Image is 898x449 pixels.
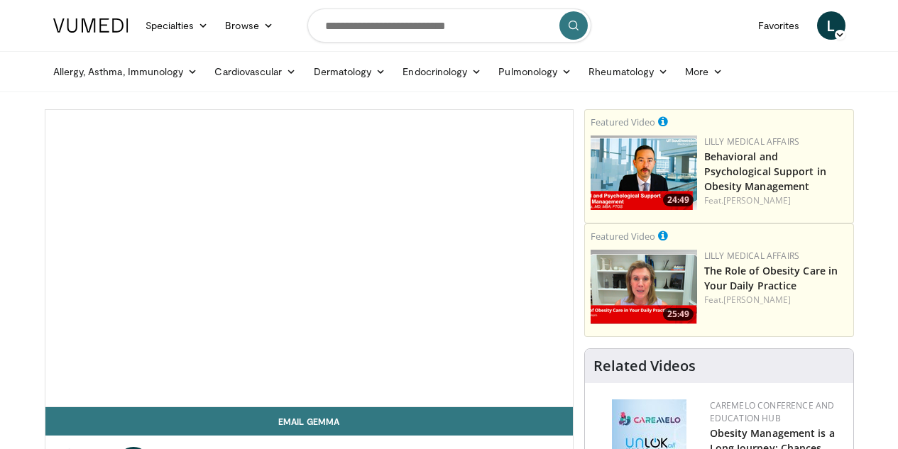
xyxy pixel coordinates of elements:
a: Lilly Medical Affairs [704,135,800,148]
video-js: Video Player [45,110,573,407]
a: Allergy, Asthma, Immunology [45,57,207,86]
small: Featured Video [591,230,655,243]
a: Pulmonology [490,57,580,86]
a: Favorites [750,11,809,40]
a: Endocrinology [394,57,490,86]
a: 25:49 [591,250,697,324]
a: More [677,57,731,86]
img: ba3304f6-7838-4e41-9c0f-2e31ebde6754.png.150x105_q85_crop-smart_upscale.png [591,135,697,210]
a: Rheumatology [580,57,677,86]
div: Feat. [704,194,848,207]
img: VuMedi Logo [53,18,128,33]
small: Featured Video [591,116,655,128]
a: Browse [217,11,282,40]
span: 25:49 [663,308,694,321]
img: e1208b6b-349f-4914-9dd7-f97803bdbf1d.png.150x105_q85_crop-smart_upscale.png [591,250,697,324]
a: Dermatology [305,57,395,86]
a: L [817,11,845,40]
a: Cardiovascular [206,57,305,86]
a: 24:49 [591,135,697,210]
a: Behavioral and Psychological Support in Obesity Management [704,150,826,193]
a: Email Gemma [45,407,573,436]
span: 24:49 [663,194,694,206]
a: CaReMeLO Conference and Education Hub [710,399,835,424]
a: [PERSON_NAME] [723,294,791,306]
div: Feat. [704,294,848,306]
a: The Role of Obesity Care in Your Daily Practice [704,264,838,292]
a: Specialties [137,11,217,40]
h4: Related Videos [593,357,696,375]
input: Search topics, interventions [307,9,591,43]
a: [PERSON_NAME] [723,194,791,206]
a: Lilly Medical Affairs [704,250,800,262]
